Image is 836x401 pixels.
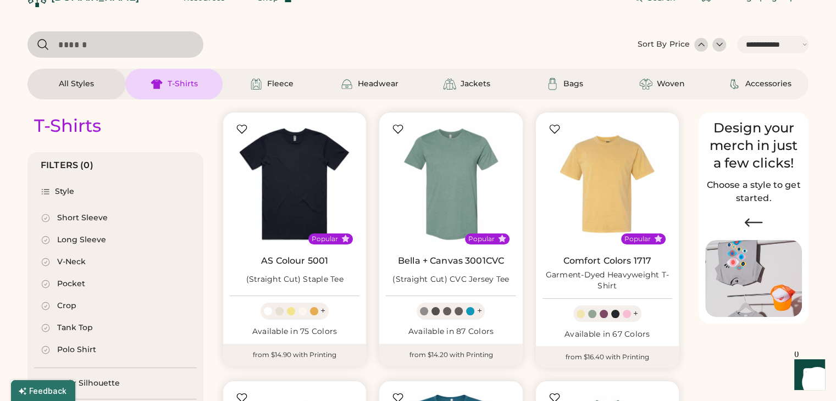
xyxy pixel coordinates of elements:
div: All Styles [59,79,94,90]
div: Woven [657,79,685,90]
div: Available in 67 Colors [542,329,672,340]
div: from $16.40 with Printing [536,346,679,368]
div: Style [55,186,75,197]
div: T-Shirts [34,115,101,137]
a: Bella + Canvas 3001CVC [398,255,504,266]
h2: Choose a style to get started. [705,179,802,205]
img: Comfort Colors 1717 Garment-Dyed Heavyweight T-Shirt [542,119,672,249]
img: Headwear Icon [340,77,353,91]
img: Accessories Icon [728,77,741,91]
div: (Straight Cut) CVC Jersey Tee [392,274,509,285]
div: Popular [468,235,495,243]
div: from $14.20 with Printing [379,344,522,366]
button: Popular Style [654,235,662,243]
div: Body Silhouette [55,378,120,389]
div: Popular [312,235,338,243]
div: Crop [57,300,76,311]
img: BELLA + CANVAS 3001CVC (Straight Cut) CVC Jersey Tee [386,119,516,249]
div: Fleece [267,79,294,90]
img: Bags Icon [546,77,559,91]
div: Design your merch in just a few clicks! [705,119,802,172]
div: (Straight Cut) Staple Tee [246,274,344,285]
img: Woven Icon [639,77,652,91]
div: + [477,305,481,317]
img: T-Shirts Icon [150,77,163,91]
div: Sort By Price [638,39,690,50]
div: Garment-Dyed Heavyweight T-Shirt [542,270,672,292]
img: Fleece Icon [250,77,263,91]
div: + [320,305,325,317]
img: Jackets Icon [443,77,456,91]
button: Popular Style [341,235,350,243]
div: Available in 87 Colors [386,326,516,337]
div: from $14.90 with Printing [223,344,366,366]
div: Long Sleeve [57,235,106,246]
div: Popular [624,235,651,243]
img: AS Colour 5001 (Straight Cut) Staple Tee [230,119,359,249]
div: + [633,308,638,320]
div: Accessories [745,79,791,90]
div: Short Sleeve [57,213,108,224]
div: Available in 75 Colors [230,326,359,337]
div: V-Neck [57,257,86,268]
div: Tank Top [57,322,93,333]
iframe: Front Chat [784,352,831,399]
img: Image of Lisa Congdon Eye Print on T-Shirt and Hat [705,240,802,318]
div: Polo Shirt [57,344,96,355]
div: T-Shirts [168,79,198,90]
div: Bags [563,79,583,90]
div: FILTERS (0) [41,159,93,172]
button: Popular Style [498,235,506,243]
div: Headwear [358,79,398,90]
div: Pocket [57,279,85,289]
div: Jackets [461,79,490,90]
a: Comfort Colors 1717 [563,255,651,266]
a: AS Colour 5001 [261,255,328,266]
